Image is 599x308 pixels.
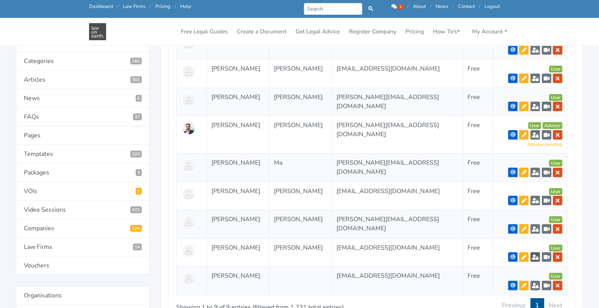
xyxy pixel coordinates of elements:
[130,58,142,64] span: 160
[332,210,463,239] td: [PERSON_NAME][EMAIL_ADDRESS][DOMAIN_NAME]
[549,188,562,195] span: User
[269,182,332,210] td: [PERSON_NAME]
[402,24,427,39] a: Pricing
[436,3,448,10] a: News
[463,210,493,239] td: Free
[207,182,269,210] td: [PERSON_NAME]
[463,182,493,210] td: Free
[463,88,493,116] td: Free
[332,267,463,295] td: [EMAIL_ADDRESS][DOMAIN_NAME]
[117,3,119,10] span: /
[469,24,510,39] a: My Account
[207,60,269,88] td: [PERSON_NAME]
[549,245,562,251] span: User
[136,188,142,195] span: Pending VOIs
[207,116,269,154] td: [PERSON_NAME]
[130,225,142,232] span: Registered Companies
[332,238,463,267] td: [EMAIL_ADDRESS][DOMAIN_NAME]
[180,3,191,10] a: Help
[207,210,269,239] td: [PERSON_NAME]
[549,160,562,167] span: User
[391,3,404,10] a: 1
[207,88,269,116] td: [PERSON_NAME]
[155,3,170,10] a: Pricing
[130,76,142,83] span: 301
[16,256,150,275] a: Vouchers
[234,24,289,39] a: Create a Document
[89,3,113,10] a: Dashboard
[150,3,151,10] span: /
[407,3,409,10] span: /
[463,153,493,182] td: Free
[543,122,562,129] span: Advisor
[269,153,332,182] td: Ma
[458,3,475,10] a: Contact
[463,116,493,154] td: Free
[332,182,463,210] td: [EMAIL_ADDRESS][DOMAIN_NAME]
[123,3,145,10] a: Law Firms
[207,153,269,182] td: [PERSON_NAME]
[549,94,562,101] span: User
[207,238,269,267] td: [PERSON_NAME]
[549,66,562,72] span: User
[528,122,541,129] span: User
[452,3,454,10] span: /
[16,182,150,201] a: VOIs0
[549,273,562,280] span: User
[549,216,562,223] span: User
[16,52,150,71] a: Categories160
[413,3,426,10] a: About
[16,89,150,108] a: News
[16,219,150,238] a: Companies126
[332,88,463,116] td: [PERSON_NAME][EMAIL_ADDRESS][DOMAIN_NAME]
[133,244,142,250] span: Law Firms
[16,71,150,89] a: Articles
[269,60,332,88] td: [PERSON_NAME]
[346,24,399,39] a: Register Company
[332,116,463,154] td: [PERSON_NAME][EMAIL_ADDRESS][DOMAIN_NAME]
[136,169,142,176] span: 3
[463,238,493,267] td: Free
[16,145,150,163] a: Templates
[16,238,150,256] a: Law Firms14
[332,60,463,88] td: [EMAIL_ADDRESS][DOMAIN_NAME]
[136,95,142,102] span: 6
[269,210,332,239] td: [PERSON_NAME]
[175,3,176,10] span: /
[463,267,493,295] td: Free
[463,60,493,88] td: Free
[304,3,363,15] input: Search
[398,4,403,9] span: 1
[479,3,480,10] span: /
[207,267,269,295] td: [PERSON_NAME]
[332,153,463,182] td: [PERSON_NAME][EMAIL_ADDRESS][DOMAIN_NAME]
[178,24,231,39] a: Free Legal Guides
[269,238,332,267] td: [PERSON_NAME]
[130,151,142,157] span: 320
[16,163,150,182] a: Packages3
[292,24,343,39] a: Get Legal Advice
[16,286,150,305] a: Organisations
[430,24,463,39] a: How To's
[527,141,562,148] small: Advisor pending
[133,113,142,120] span: 37
[16,126,150,145] a: Pages
[16,201,150,219] a: Video Sessions421
[89,23,106,40] img: Law On Earth
[269,88,332,116] td: [PERSON_NAME]
[16,108,150,126] a: FAQs
[130,206,142,213] span: Video Sessions
[269,116,332,154] td: [PERSON_NAME]
[430,3,432,10] span: /
[485,3,500,10] a: Logout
